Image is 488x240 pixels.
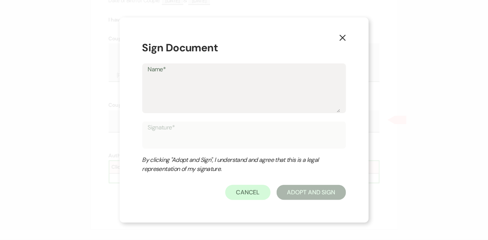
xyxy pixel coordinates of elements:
h1: Sign Document [142,40,346,56]
button: Adopt And Sign [277,185,346,200]
button: Cancel [225,185,271,200]
div: By clicking "Adopt and Sign", I understand and agree that this is a legal representation of my si... [142,155,331,174]
label: Signature* [148,122,340,133]
label: Name* [148,64,340,75]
